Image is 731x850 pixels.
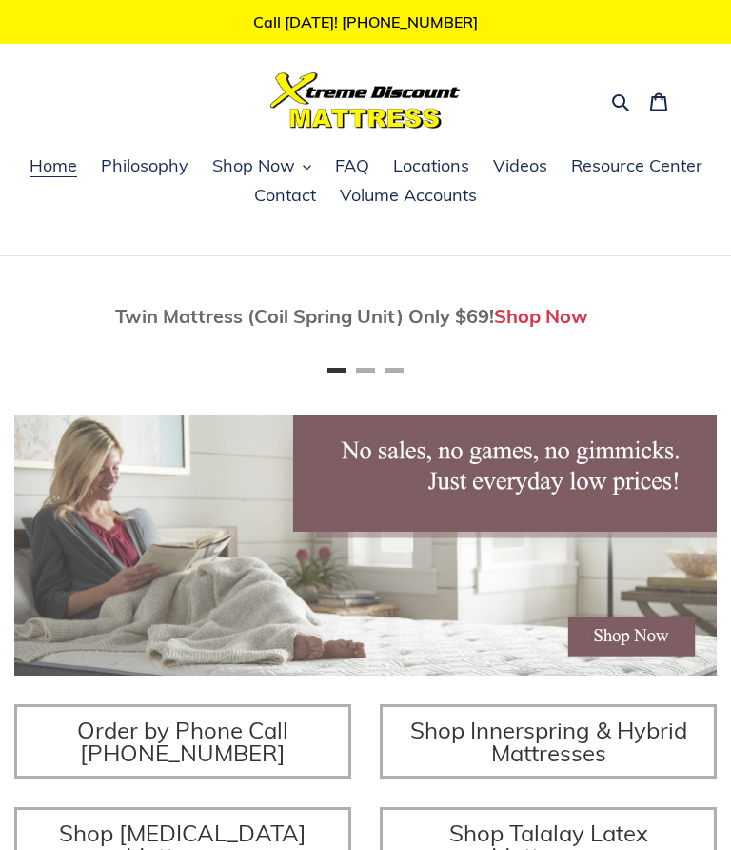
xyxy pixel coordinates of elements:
span: Shop Now [212,154,295,177]
button: Shop Now [203,152,321,181]
a: Home [20,152,87,181]
a: Volume Accounts [330,182,486,211]
button: Page 1 [327,368,346,373]
span: Locations [393,154,469,177]
span: Shop Innerspring & Hybrid Mattresses [410,716,687,767]
span: Contact [254,184,316,207]
span: Home [30,154,77,177]
span: FAQ [335,154,369,177]
a: Videos [484,152,557,181]
a: Order by Phone Call [PHONE_NUMBER] [14,704,351,779]
a: Contact [245,182,326,211]
a: Shop Now [494,304,588,328]
button: Page 3 [385,368,404,373]
a: FAQ [326,152,379,181]
a: Locations [384,152,479,181]
img: herobannermay2022-1652879215306_1200x.jpg [14,415,717,676]
a: Philosophy [91,152,198,181]
span: Volume Accounts [340,184,477,207]
span: Videos [493,154,547,177]
a: Shop Innerspring & Hybrid Mattresses [380,704,717,779]
span: Philosophy [101,154,188,177]
img: Xtreme Discount Mattress [270,72,461,129]
span: Order by Phone Call [PHONE_NUMBER] [77,716,288,767]
span: Resource Center [571,154,702,177]
button: Page 2 [356,368,375,373]
span: Twin Mattress (Coil Spring Unit) Only $69! [115,304,494,328]
a: Resource Center [562,152,712,181]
